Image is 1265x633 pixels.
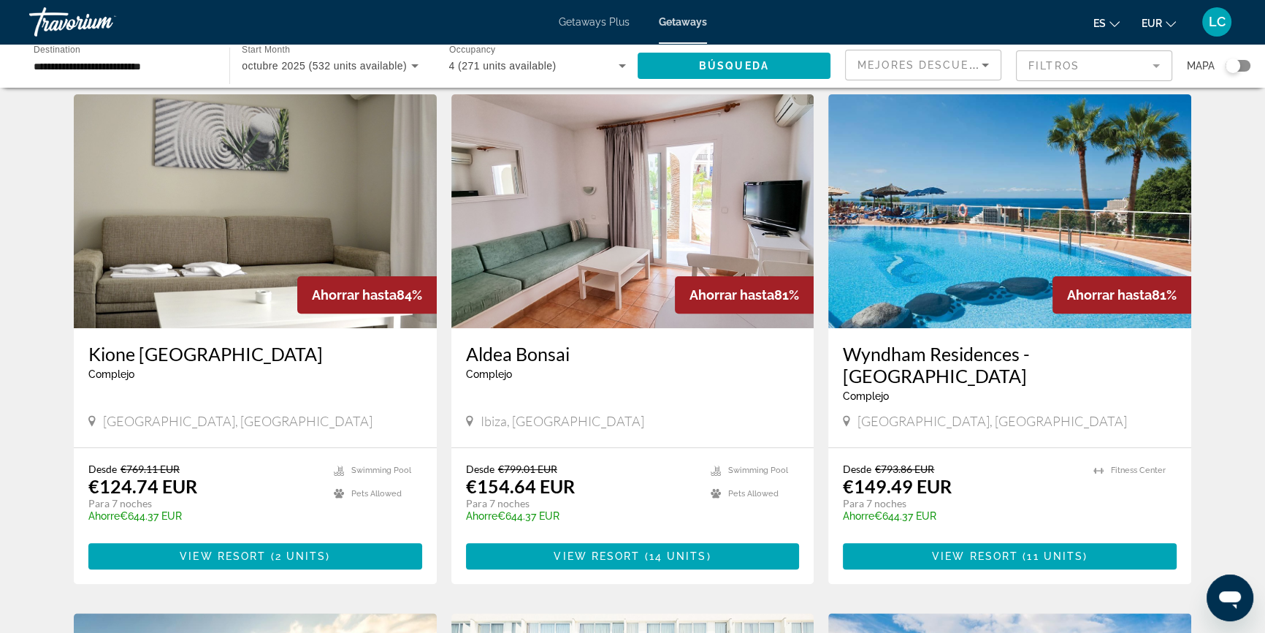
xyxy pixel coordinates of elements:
span: Ahorre [466,510,497,522]
p: €154.64 EUR [466,475,575,497]
div: 81% [675,276,814,314]
span: Destination [34,45,80,54]
span: EUR [1142,18,1162,29]
span: View Resort [554,550,640,562]
span: 11 units [1027,550,1083,562]
a: Kione [GEOGRAPHIC_DATA] [88,343,422,365]
span: Start Month [242,45,290,55]
span: Ahorrar hasta [312,287,397,303]
mat-select: Sort by [857,56,989,74]
span: Ahorre [843,510,874,522]
a: Getaways [659,16,707,28]
span: ( ) [640,550,711,562]
button: View Resort(11 units) [843,543,1177,569]
p: €644.37 EUR [88,510,319,522]
span: Pets Allowed [728,489,779,499]
span: Ahorre [88,510,120,522]
span: Búsqueda [699,60,769,72]
span: €769.11 EUR [121,463,180,475]
p: Para 7 noches [466,497,697,510]
p: €149.49 EUR [843,475,952,497]
a: Getaways Plus [559,16,630,28]
span: €799.01 EUR [498,463,557,475]
a: Aldea Bonsai [466,343,800,365]
button: Change language [1093,12,1120,34]
span: Swimming Pool [728,466,788,475]
p: €644.37 EUR [843,510,1079,522]
span: Mapa [1187,56,1215,76]
span: Complejo [843,390,889,402]
span: View Resort [180,550,266,562]
span: Ahorrar hasta [1067,287,1152,303]
span: LC [1209,15,1226,29]
p: Para 7 noches [88,497,319,510]
img: 2597I01X.jpg [451,94,814,328]
span: Desde [466,463,494,475]
button: View Resort(14 units) [466,543,800,569]
span: octubre 2025 (532 units available) [242,60,407,72]
span: Occupancy [449,45,495,55]
button: Filter [1016,50,1172,82]
button: Búsqueda [638,53,830,79]
span: Pets Allowed [351,489,402,499]
p: €644.37 EUR [466,510,697,522]
button: User Menu [1198,7,1236,37]
iframe: Botón para iniciar la ventana de mensajería [1207,575,1253,621]
button: View Resort(2 units) [88,543,422,569]
span: 14 units [649,550,707,562]
span: Complejo [466,368,512,380]
span: View Resort [932,550,1018,562]
a: Wyndham Residences - [GEOGRAPHIC_DATA] [843,343,1177,387]
span: Complejo [88,368,134,380]
span: es [1093,18,1106,29]
span: Ahorrar hasta [689,287,774,303]
span: [GEOGRAPHIC_DATA], [GEOGRAPHIC_DATA] [857,413,1127,429]
span: Mejores descuentos [857,59,1004,71]
div: 84% [297,276,437,314]
p: €124.74 EUR [88,475,197,497]
span: ( ) [266,550,330,562]
span: Desde [843,463,871,475]
div: 81% [1052,276,1191,314]
img: 2848I01X.jpg [74,94,437,328]
span: €793.86 EUR [875,463,934,475]
span: Ibiza, [GEOGRAPHIC_DATA] [481,413,644,429]
button: Change currency [1142,12,1176,34]
span: Swimming Pool [351,466,411,475]
p: Para 7 noches [843,497,1079,510]
span: Desde [88,463,117,475]
span: [GEOGRAPHIC_DATA], [GEOGRAPHIC_DATA] [103,413,372,429]
a: Travorium [29,3,175,41]
span: 4 (271 units available) [449,60,557,72]
span: 2 units [275,550,326,562]
img: ii_mty1.jpg [828,94,1191,328]
span: Fitness Center [1111,466,1166,475]
span: ( ) [1018,550,1088,562]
